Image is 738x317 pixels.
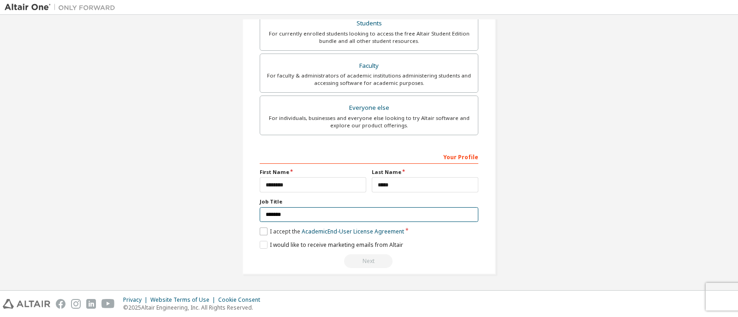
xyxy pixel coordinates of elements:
[266,60,472,72] div: Faculty
[56,299,65,309] img: facebook.svg
[123,304,266,311] p: © 2025 Altair Engineering, Inc. All Rights Reserved.
[260,198,478,205] label: Job Title
[71,299,81,309] img: instagram.svg
[5,3,120,12] img: Altair One
[266,102,472,114] div: Everyone else
[372,168,478,176] label: Last Name
[260,254,478,268] div: Read and acccept EULA to continue
[266,114,472,129] div: For individuals, businesses and everyone else looking to try Altair software and explore our prod...
[260,227,404,235] label: I accept the
[150,296,218,304] div: Website Terms of Use
[260,241,403,249] label: I would like to receive marketing emails from Altair
[123,296,150,304] div: Privacy
[260,149,478,164] div: Your Profile
[266,72,472,87] div: For faculty & administrators of academic institutions administering students and accessing softwa...
[266,30,472,45] div: For currently enrolled students looking to access the free Altair Student Edition bundle and all ...
[266,17,472,30] div: Students
[218,296,266,304] div: Cookie Consent
[101,299,115,309] img: youtube.svg
[302,227,404,235] a: Academic End-User License Agreement
[86,299,96,309] img: linkedin.svg
[260,168,366,176] label: First Name
[3,299,50,309] img: altair_logo.svg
